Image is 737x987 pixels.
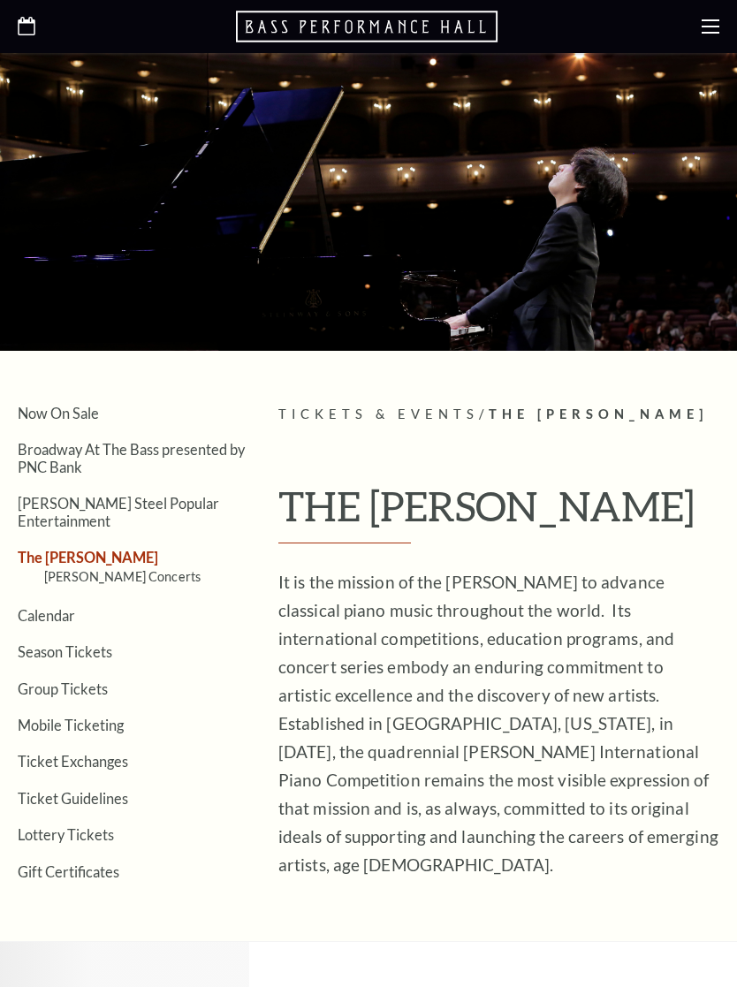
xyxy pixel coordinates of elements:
a: Lottery Tickets [18,826,114,843]
p: / [278,404,719,426]
h1: THE [PERSON_NAME] [278,483,719,543]
a: [PERSON_NAME] Steel Popular Entertainment [18,495,219,528]
a: Calendar [18,607,75,624]
a: Group Tickets [18,680,108,697]
a: Ticket Exchanges [18,753,128,770]
a: Ticket Guidelines [18,790,128,807]
a: Gift Certificates [18,863,119,880]
span: The [PERSON_NAME] [489,406,708,421]
a: Now On Sale [18,405,99,421]
a: Mobile Ticketing [18,717,124,733]
a: Season Tickets [18,643,112,660]
a: [PERSON_NAME] Concerts [44,569,201,584]
a: The [PERSON_NAME] [18,549,158,566]
p: It is the mission of the [PERSON_NAME] to advance classical piano music throughout the world. Its... [278,568,719,879]
a: Broadway At The Bass presented by PNC Bank [18,441,245,475]
span: Tickets & Events [278,406,479,421]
